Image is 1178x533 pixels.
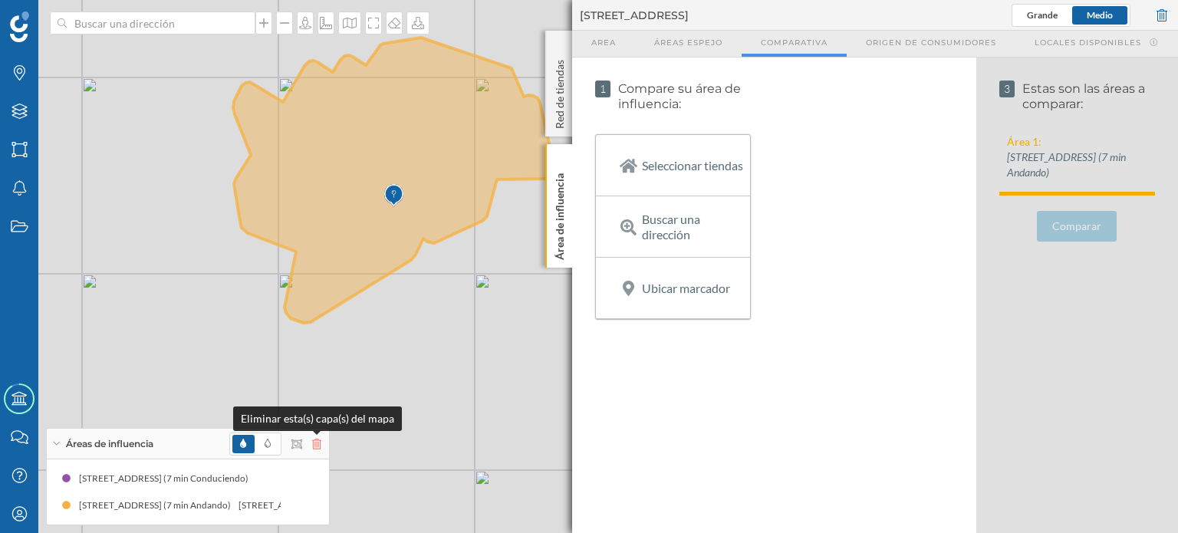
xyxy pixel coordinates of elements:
[552,54,568,129] p: Red de tiendas
[591,37,616,48] span: Area
[66,437,153,451] span: Áreas de influencia
[1022,81,1155,112] h4: Estas son las áreas a comparar:
[1007,134,1154,150] p: Área 1:
[642,158,743,173] p: Seleccionar tiendas
[618,81,751,112] h4: Compare su área de influencia:
[552,167,568,260] p: Área de influencia
[761,37,828,48] span: Comparativa
[642,212,750,242] p: Buscar una dirección
[1007,150,1154,180] p: [STREET_ADDRESS] (7 min Andando)
[999,81,1015,97] span: 3
[1027,9,1058,21] span: Grande
[237,498,397,513] div: [STREET_ADDRESS] (7 min Andando)
[79,471,256,486] div: [STREET_ADDRESS] (7 min Conduciendo)
[642,281,730,296] p: Ubicar marcador
[654,37,722,48] span: Áreas espejo
[384,180,403,211] img: Marker
[77,498,237,513] div: [STREET_ADDRESS] (7 min Andando)
[1087,9,1113,21] span: Medio
[580,8,689,23] span: [STREET_ADDRESS]
[31,11,85,25] span: Soporte
[866,37,996,48] span: Origen de consumidores
[595,81,610,97] span: 1
[1035,37,1141,48] span: Locales disponibles
[10,12,29,42] img: Geoblink Logo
